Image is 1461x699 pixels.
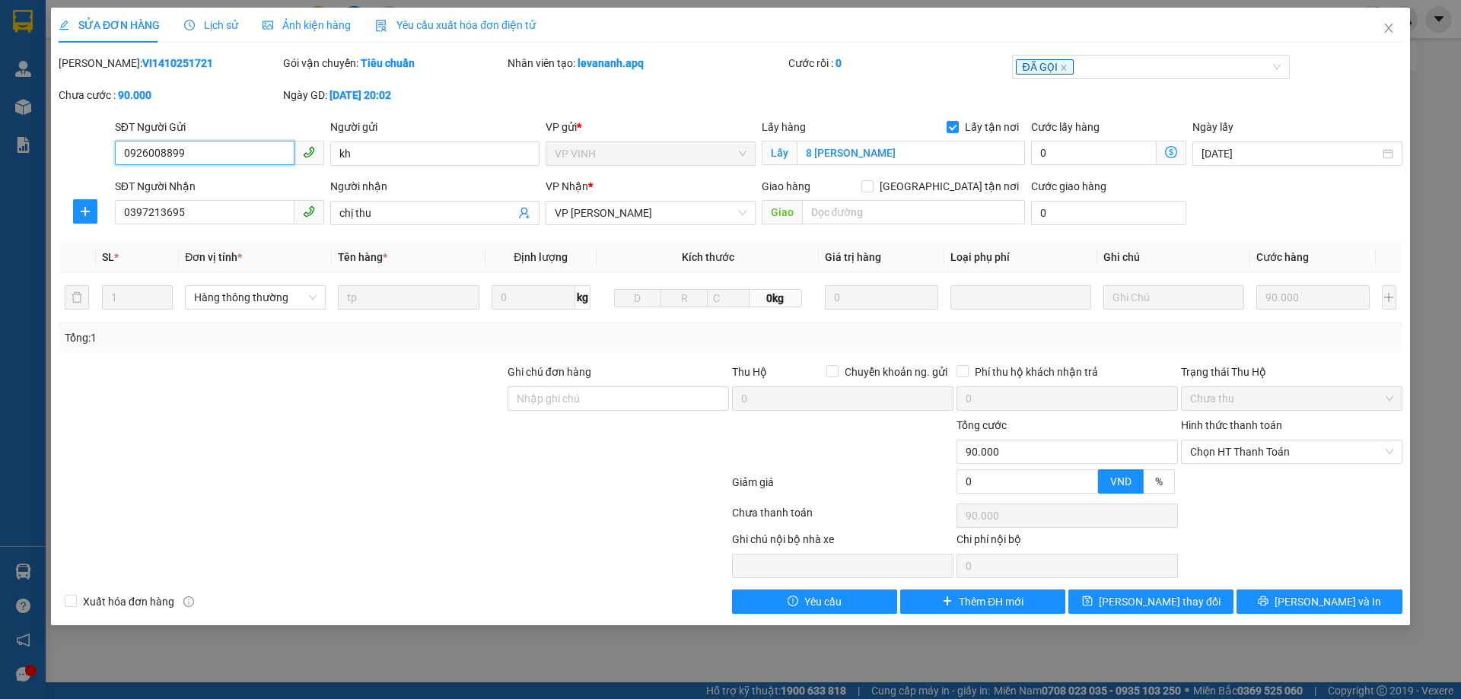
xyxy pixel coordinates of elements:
span: Chưa thu [1190,387,1393,410]
div: Ngày GD: [283,87,505,103]
span: save [1082,596,1093,608]
span: [GEOGRAPHIC_DATA] tận nơi [874,178,1025,195]
span: close [1060,64,1068,71]
input: Cước giao hàng [1031,201,1186,225]
span: picture [263,20,273,30]
span: clock-circle [184,20,195,30]
input: Ngày lấy [1202,145,1379,162]
span: Tên hàng [339,251,388,263]
label: Cước lấy hàng [1031,121,1100,133]
button: Close [1367,8,1410,50]
button: plus [1382,285,1396,310]
button: exclamation-circleYêu cầu [732,589,897,614]
span: Lấy tận nơi [959,119,1025,135]
span: 0kg [750,289,801,307]
input: VD: Bàn, Ghế [339,285,479,310]
span: Tổng cước [956,419,1007,431]
span: info-circle [183,596,194,607]
b: levananh.apq [578,57,644,69]
span: Chuyển khoản ng. gửi [839,364,953,380]
input: 0 [1257,285,1370,310]
label: Cước giao hàng [1031,180,1106,192]
input: D [614,289,661,307]
span: Cước hàng [1257,251,1310,263]
div: Gói vận chuyển: [283,55,505,71]
span: Giao [762,200,802,224]
div: Chưa thanh toán [730,504,955,531]
span: Ảnh kiện hàng [263,19,351,31]
span: Yêu cầu [804,593,842,610]
span: Đơn vị tính [186,251,243,263]
input: Lấy tận nơi [797,141,1025,165]
div: Nhân viên tạo: [508,55,785,71]
b: [DATE] 20:02 [329,89,391,101]
label: Ghi chú đơn hàng [508,366,591,378]
span: Yêu cầu xuất hóa đơn điện tử [375,19,536,31]
b: Tiêu chuẩn [361,57,415,69]
span: user-add [519,207,531,219]
img: icon [375,20,387,32]
span: kg [575,285,590,310]
span: Lấy hàng [762,121,806,133]
span: Giao hàng [762,180,810,192]
input: Cước lấy hàng [1031,141,1157,165]
span: Hàng thông thường [195,286,317,309]
span: SL [102,251,114,263]
span: [PERSON_NAME] thay đổi [1099,593,1221,610]
input: C [707,289,750,307]
span: edit [59,20,69,30]
span: Thêm ĐH mới [959,593,1023,610]
span: Chọn HT Thanh Toán [1190,440,1393,463]
span: Giá trị hàng [826,251,882,263]
span: dollar-circle [1165,146,1177,158]
div: [PERSON_NAME]: [59,55,280,71]
span: Lịch sử [184,19,238,31]
label: Ngày lấy [1192,121,1233,133]
span: Định lượng [514,251,568,263]
button: delete [65,285,89,310]
span: [PERSON_NAME] và In [1275,593,1381,610]
div: Người gửi [330,119,540,135]
span: exclamation-circle [788,596,798,608]
span: close [1383,22,1395,34]
div: Trạng thái Thu Hộ [1181,364,1402,380]
span: VP NGỌC HỒI [555,202,746,224]
span: VP Nhận [546,180,589,192]
div: Tổng: 1 [65,329,564,346]
label: Hình thức thanh toán [1181,419,1282,431]
b: 0 [836,57,842,69]
span: phone [303,146,315,158]
button: plusThêm ĐH mới [900,589,1065,614]
span: plus [942,596,953,608]
span: Phí thu hộ khách nhận trả [969,364,1104,380]
span: % [1155,475,1163,488]
th: Ghi chú [1097,243,1250,272]
b: 90.000 [118,89,151,101]
button: plus [73,199,97,224]
span: VP VINH [555,142,746,165]
div: SĐT Người Gửi [115,119,324,135]
span: phone [303,205,315,218]
input: 0 [826,285,939,310]
input: R [660,289,708,307]
span: Thu Hộ [732,366,767,378]
span: VND [1110,475,1132,488]
button: save[PERSON_NAME] thay đổi [1068,589,1233,614]
div: SĐT Người Nhận [115,178,324,195]
input: Ghi Chú [1103,285,1244,310]
div: VP gửi [546,119,756,135]
div: Chi phí nội bộ [956,531,1178,554]
div: Chưa cước : [59,87,280,103]
b: VI1410251721 [142,57,213,69]
th: Loại phụ phí [944,243,1097,272]
div: Người nhận [330,178,540,195]
span: printer [1258,596,1268,608]
span: plus [74,205,97,218]
span: ĐÃ GỌI [1017,59,1074,75]
span: Kích thước [682,251,734,263]
input: Dọc đường [802,200,1025,224]
div: Giảm giá [730,474,955,500]
span: Xuất hóa đơn hàng [77,593,180,610]
div: Cước rồi : [788,55,1010,71]
span: Lấy [762,141,797,165]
